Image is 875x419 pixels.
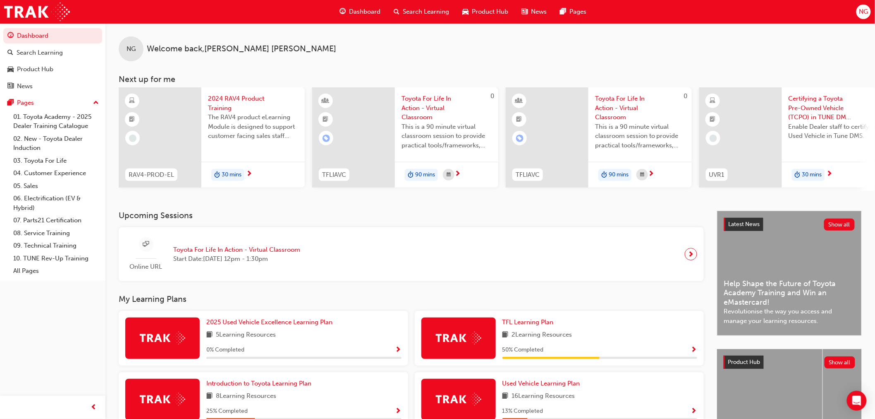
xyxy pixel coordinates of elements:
a: news-iconNews [515,3,554,20]
a: 04. Customer Experience [10,167,102,180]
span: next-icon [688,248,694,260]
button: Show Progress [691,345,697,355]
span: Show Progress [395,347,402,354]
h3: Next up for me [105,75,875,84]
span: 8 Learning Resources [216,391,276,402]
a: News [3,79,102,94]
span: learningResourceType_INSTRUCTOR_LED-icon [323,96,329,106]
a: Online URLToyota For Life In Action - Virtual ClassroomStart Date:[DATE] 12pm - 1:30pm [125,234,697,275]
span: 13 % Completed [502,407,543,416]
span: booktick-icon [710,114,716,125]
span: RAV4-PROD-EL [129,170,174,180]
span: This is a 90 minute virtual classroom session to provide practical tools/frameworks, behaviours a... [402,122,492,150]
span: learningResourceType_INSTRUCTOR_LED-icon [516,96,522,106]
span: search-icon [394,7,400,17]
button: Show all [824,219,855,231]
span: car-icon [7,66,14,73]
button: Pages [3,95,102,111]
a: Introduction to Toyota Learning Plan [206,379,315,388]
span: guage-icon [7,32,14,40]
span: This is a 90 minute virtual classroom session to provide practical tools/frameworks, behaviours a... [595,122,685,150]
span: 30 mins [802,170,822,180]
span: pages-icon [560,7,567,17]
span: learningResourceType_ELEARNING-icon [129,96,135,106]
img: Trak [140,393,185,406]
h3: Upcoming Sessions [119,211,704,220]
a: RAV4-PROD-EL2024 RAV4 Product TrainingThe RAV4 product eLearning Module is designed to support cu... [119,87,305,188]
span: search-icon [7,49,13,57]
span: booktick-icon [516,114,522,125]
span: 2025 Used Vehicle Excellence Learning Plan [206,318,332,326]
span: up-icon [93,98,99,108]
span: 5 Learning Resources [216,330,276,340]
span: Latest News [729,221,760,228]
span: Introduction to Toyota Learning Plan [206,380,311,387]
span: book-icon [206,330,213,340]
a: TFL Learning Plan [502,318,557,327]
span: Toyota For Life In Action - Virtual Classroom [173,245,300,255]
span: pages-icon [7,99,14,107]
span: book-icon [502,391,509,402]
button: Show Progress [395,406,402,417]
a: 10. TUNE Rev-Up Training [10,252,102,265]
span: Revolutionise the way you access and manage your learning resources. [724,307,855,325]
img: Trak [4,2,70,21]
span: next-icon [648,171,654,178]
a: car-iconProduct Hub [456,3,515,20]
img: Trak [436,393,481,406]
span: Show Progress [691,347,697,354]
span: TFL Learning Plan [502,318,554,326]
span: booktick-icon [129,114,135,125]
span: sessionType_ONLINE_URL-icon [143,239,149,250]
span: duration-icon [795,170,801,181]
span: 2024 RAV4 Product Training [208,94,298,113]
span: news-icon [522,7,528,17]
span: Product Hub [472,7,509,17]
div: News [17,82,33,91]
button: Show Progress [691,406,697,417]
span: Help Shape the Future of Toyota Academy Training and Win an eMastercard! [724,279,855,307]
span: Pages [570,7,587,17]
span: 0 % Completed [206,345,244,355]
span: 2 Learning Resources [512,330,572,340]
span: Dashboard [349,7,381,17]
a: Latest NewsShow allHelp Shape the Future of Toyota Academy Training and Win an eMastercard!Revolu... [717,211,862,336]
span: Toyota For Life In Action - Virtual Classroom [595,94,685,122]
span: calendar-icon [447,170,451,180]
span: 25 % Completed [206,407,248,416]
a: guage-iconDashboard [333,3,387,20]
a: Latest NewsShow all [724,218,855,231]
span: duration-icon [601,170,607,181]
span: UVR1 [709,170,724,180]
span: Search Learning [403,7,449,17]
span: learningResourceType_ELEARNING-icon [710,96,716,106]
a: pages-iconPages [554,3,593,20]
span: The RAV4 product eLearning Module is designed to support customer facing sales staff with introdu... [208,113,298,141]
span: learningRecordVerb_ENROLL-icon [516,135,524,142]
span: 90 mins [415,170,435,180]
a: search-iconSearch Learning [387,3,456,20]
span: next-icon [827,171,833,178]
div: Search Learning [17,48,63,58]
img: Trak [140,332,185,344]
span: learningRecordVerb_ENROLL-icon [323,135,330,142]
a: 0TFLIAVCToyota For Life In Action - Virtual ClassroomThis is a 90 minute virtual classroom sessio... [312,87,498,188]
span: TFLIAVC [322,170,346,180]
span: 90 mins [609,170,629,180]
div: Open Intercom Messenger [847,391,867,411]
a: 05. Sales [10,180,102,193]
a: Product HubShow all [724,356,855,369]
span: Show Progress [691,408,697,415]
span: NG [859,7,868,17]
span: guage-icon [340,7,346,17]
a: 01. Toyota Academy - 2025 Dealer Training Catalogue [10,111,102,132]
span: News [531,7,547,17]
a: Search Learning [3,45,102,60]
span: news-icon [7,83,14,90]
a: 08. Service Training [10,227,102,240]
span: NG [127,44,136,54]
span: duration-icon [408,170,414,181]
a: 2025 Used Vehicle Excellence Learning Plan [206,318,336,327]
